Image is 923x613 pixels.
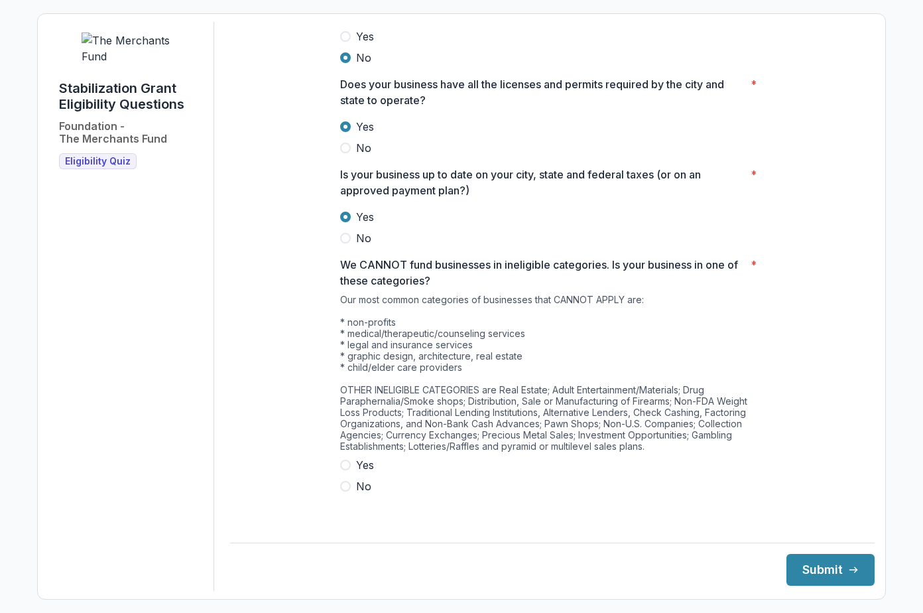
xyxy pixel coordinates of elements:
span: No [356,230,371,246]
button: Submit [786,554,875,586]
h1: Stabilization Grant Eligibility Questions [59,80,203,112]
span: No [356,50,371,66]
span: Yes [356,209,374,225]
span: Yes [356,119,374,135]
div: Our most common categories of businesses that CANNOT APPLY are: * non-profits * medical/therapeut... [340,294,765,457]
h2: Foundation - The Merchants Fund [59,120,167,145]
span: Eligibility Quiz [65,156,131,167]
span: Yes [356,29,374,44]
span: Yes [356,457,374,473]
span: No [356,140,371,156]
p: Does your business have all the licenses and permits required by the city and state to operate? [340,76,745,108]
p: Is your business up to date on your city, state and federal taxes (or on an approved payment plan?) [340,167,745,198]
img: The Merchants Fund [82,33,181,64]
p: We CANNOT fund businesses in ineligible categories. Is your business in one of these categories? [340,257,745,289]
span: No [356,478,371,494]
